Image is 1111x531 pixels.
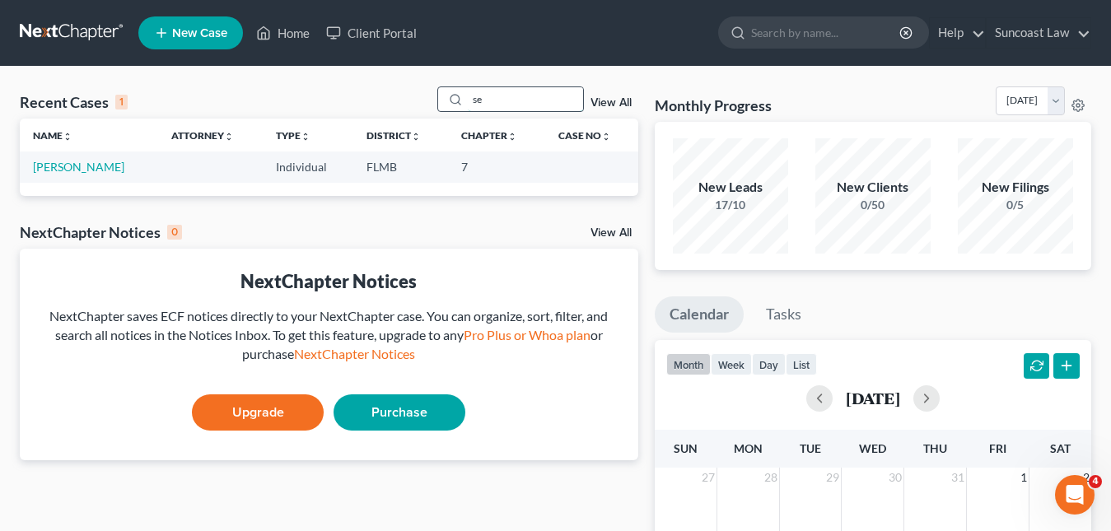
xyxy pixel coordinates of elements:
[846,389,900,407] h2: [DATE]
[751,296,816,333] a: Tasks
[1089,475,1102,488] span: 4
[366,129,421,142] a: Districtunfold_more
[301,132,310,142] i: unfold_more
[763,468,779,487] span: 28
[1019,468,1029,487] span: 1
[192,394,324,431] a: Upgrade
[353,151,448,182] td: FLMB
[673,197,788,213] div: 17/10
[172,27,227,40] span: New Case
[958,197,1073,213] div: 0/5
[411,132,421,142] i: unfold_more
[167,225,182,240] div: 0
[171,129,234,142] a: Attorneyunfold_more
[989,441,1006,455] span: Fri
[20,222,182,242] div: NextChapter Notices
[601,132,611,142] i: unfold_more
[33,129,72,142] a: Nameunfold_more
[711,353,752,375] button: week
[263,151,353,182] td: Individual
[33,268,625,294] div: NextChapter Notices
[1050,441,1071,455] span: Sat
[800,441,821,455] span: Tue
[824,468,841,487] span: 29
[752,353,786,375] button: day
[1081,468,1091,487] span: 2
[507,132,517,142] i: unfold_more
[591,97,632,109] a: View All
[33,307,625,364] div: NextChapter saves ECF notices directly to your NextChapter case. You can organize, sort, filter, ...
[859,441,886,455] span: Wed
[734,441,763,455] span: Mon
[958,178,1073,197] div: New Filings
[655,296,744,333] a: Calendar
[666,353,711,375] button: month
[786,353,817,375] button: list
[63,132,72,142] i: unfold_more
[950,468,966,487] span: 31
[276,129,310,142] a: Typeunfold_more
[468,87,583,111] input: Search by name...
[33,160,124,174] a: [PERSON_NAME]
[930,18,985,48] a: Help
[334,394,465,431] a: Purchase
[923,441,947,455] span: Thu
[248,18,318,48] a: Home
[887,468,903,487] span: 30
[558,129,611,142] a: Case Nounfold_more
[318,18,425,48] a: Client Portal
[461,129,517,142] a: Chapterunfold_more
[700,468,717,487] span: 27
[815,178,931,197] div: New Clients
[1055,475,1095,515] iframe: Intercom live chat
[673,178,788,197] div: New Leads
[294,346,415,361] a: NextChapter Notices
[224,132,234,142] i: unfold_more
[815,197,931,213] div: 0/50
[20,92,128,112] div: Recent Cases
[464,327,591,342] a: Pro Plus or Whoa plan
[751,17,902,48] input: Search by name...
[987,18,1090,48] a: Suncoast Law
[655,95,772,115] h3: Monthly Progress
[448,151,544,182] td: 7
[674,441,698,455] span: Sun
[591,227,632,239] a: View All
[115,95,128,109] div: 1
